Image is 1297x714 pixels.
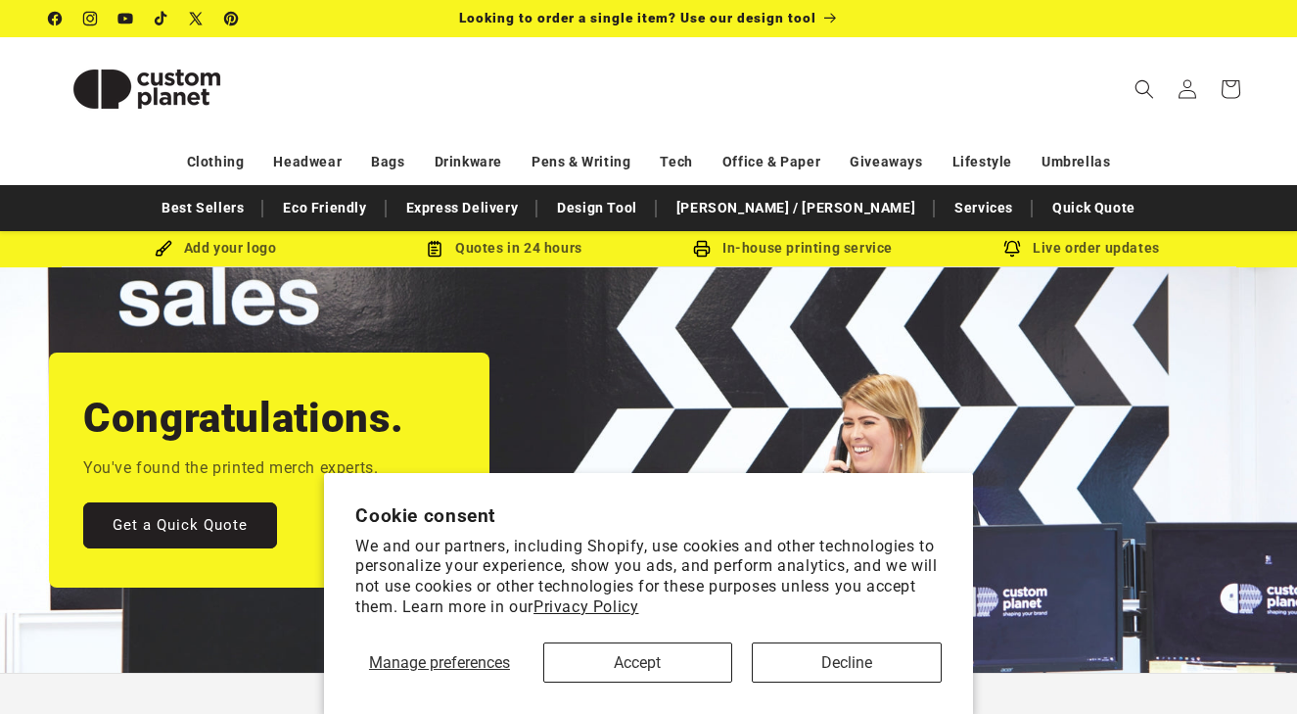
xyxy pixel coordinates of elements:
a: Giveaways [850,145,922,179]
a: Tech [660,145,692,179]
button: Manage preferences [355,643,523,683]
a: Headwear [273,145,342,179]
a: Express Delivery [396,191,529,225]
a: Get a Quick Quote [83,501,277,547]
a: Lifestyle [952,145,1012,179]
p: We and our partners, including Shopify, use cookies and other technologies to personalize your ex... [355,537,942,618]
a: Privacy Policy [533,597,638,616]
a: Quick Quote [1042,191,1145,225]
iframe: Chat Widget [1199,620,1297,714]
a: [PERSON_NAME] / [PERSON_NAME] [667,191,925,225]
a: Design Tool [547,191,647,225]
img: Order Updates Icon [426,240,443,258]
img: In-house printing [693,240,711,258]
div: Quotes in 24 hours [360,236,649,261]
h2: Congratulations. [83,392,404,445]
a: Umbrellas [1042,145,1110,179]
a: Services [945,191,1023,225]
img: Custom Planet [49,45,245,133]
a: Eco Friendly [273,191,376,225]
div: Add your logo [71,236,360,261]
a: Clothing [187,145,245,179]
button: Decline [752,643,942,683]
h2: Cookie consent [355,504,942,527]
a: Best Sellers [152,191,254,225]
a: Pens & Writing [532,145,630,179]
span: Manage preferences [369,653,510,672]
img: Order updates [1003,240,1021,258]
img: Brush Icon [155,240,172,258]
div: In-house printing service [649,236,938,261]
a: Drinkware [435,145,502,179]
a: Custom Planet [42,37,253,140]
div: Live order updates [938,236,1227,261]
button: Accept [543,643,733,683]
p: You've found the printed merch experts. [83,454,378,483]
span: Looking to order a single item? Use our design tool [459,10,816,25]
summary: Search [1123,68,1166,111]
a: Office & Paper [722,145,820,179]
a: Bags [371,145,404,179]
